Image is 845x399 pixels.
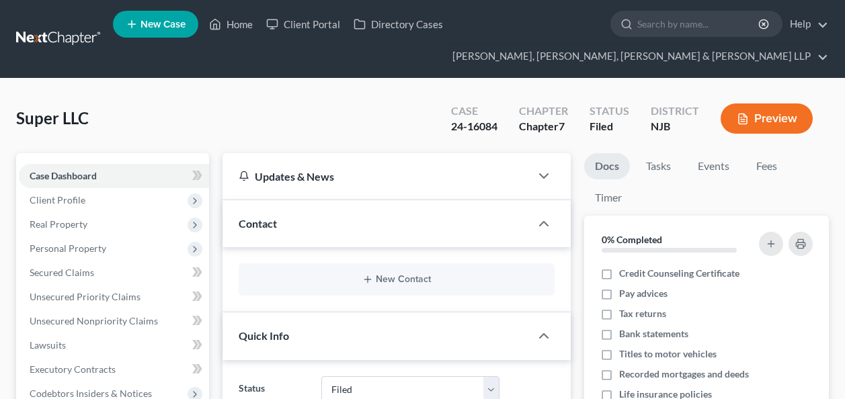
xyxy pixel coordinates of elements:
[602,234,662,245] strong: 0% Completed
[584,153,630,179] a: Docs
[30,363,116,375] span: Executory Contracts
[30,339,66,351] span: Lawsuits
[651,119,699,134] div: NJB
[30,388,152,399] span: Codebtors Insiders & Notices
[721,103,813,134] button: Preview
[451,103,497,119] div: Case
[30,170,97,181] span: Case Dashboard
[619,287,668,300] span: Pay advices
[202,12,259,36] a: Home
[30,194,85,206] span: Client Profile
[30,291,140,302] span: Unsecured Priority Claims
[239,217,277,230] span: Contact
[637,11,760,36] input: Search by name...
[619,267,739,280] span: Credit Counseling Certificate
[519,103,568,119] div: Chapter
[19,285,209,309] a: Unsecured Priority Claims
[519,119,568,134] div: Chapter
[687,153,740,179] a: Events
[347,12,450,36] a: Directory Cases
[19,357,209,382] a: Executory Contracts
[30,315,158,326] span: Unsecured Nonpriority Claims
[30,218,87,230] span: Real Property
[19,309,209,333] a: Unsecured Nonpriority Claims
[584,185,633,211] a: Timer
[619,327,688,341] span: Bank statements
[590,103,629,119] div: Status
[19,164,209,188] a: Case Dashboard
[30,242,106,254] span: Personal Property
[259,12,347,36] a: Client Portal
[19,261,209,285] a: Secured Claims
[635,153,682,179] a: Tasks
[783,12,828,36] a: Help
[619,347,717,361] span: Titles to motor vehicles
[249,274,544,285] button: New Contact
[619,367,749,381] span: Recorded mortgages and deeds
[16,108,89,128] span: Super LLC
[19,333,209,357] a: Lawsuits
[651,103,699,119] div: District
[239,329,289,342] span: Quick Info
[590,119,629,134] div: Filed
[619,307,666,320] span: Tax returns
[746,153,789,179] a: Fees
[451,119,497,134] div: 24-16084
[140,19,186,30] span: New Case
[559,120,565,132] span: 7
[30,267,94,278] span: Secured Claims
[239,169,514,183] div: Updates & News
[446,44,828,69] a: [PERSON_NAME], [PERSON_NAME], [PERSON_NAME] & [PERSON_NAME] LLP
